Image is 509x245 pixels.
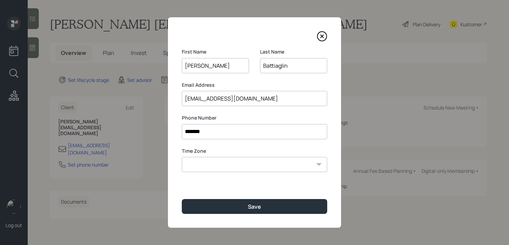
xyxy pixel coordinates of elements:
label: Email Address [182,82,327,88]
label: Time Zone [182,148,327,154]
button: Save [182,199,327,214]
div: Save [248,203,261,210]
label: Last Name [260,48,327,55]
label: Phone Number [182,114,327,121]
label: First Name [182,48,249,55]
